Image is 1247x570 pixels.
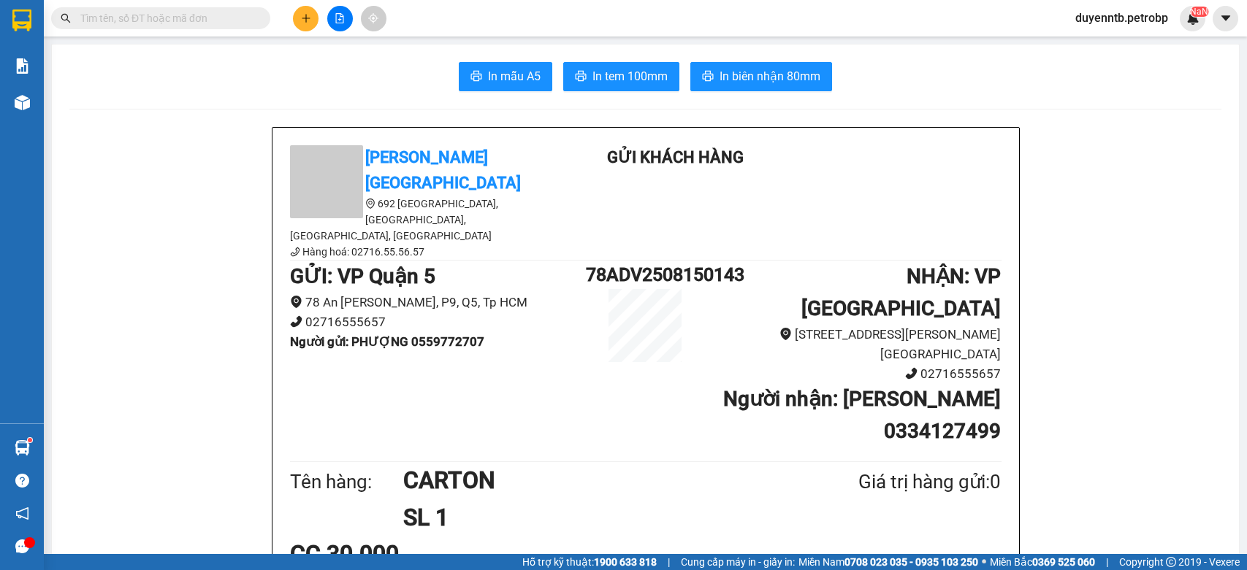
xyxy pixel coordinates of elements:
[594,556,657,568] strong: 1900 633 818
[15,95,30,110] img: warehouse-icon
[12,9,31,31] img: logo-vxr
[1186,12,1200,25] img: icon-new-feature
[1190,7,1208,17] sup: NaN
[720,67,820,85] span: In biên nhận 80mm
[705,364,1002,384] li: 02716555657
[290,264,435,288] b: GỬI : VP Quận 5
[403,499,788,536] h1: SL 1
[361,6,386,31] button: aim
[702,70,714,84] span: printer
[365,148,521,192] b: [PERSON_NAME][GEOGRAPHIC_DATA]
[723,387,1001,443] b: Người nhận : [PERSON_NAME] 0334127499
[301,13,311,23] span: plus
[290,315,302,328] span: phone
[15,474,29,488] span: question-circle
[365,199,375,209] span: environment
[15,507,29,520] span: notification
[798,554,978,570] span: Miền Nam
[61,13,71,23] span: search
[563,62,679,91] button: printerIn tem 100mm
[1219,12,1232,25] span: caret-down
[905,367,918,380] span: phone
[1213,6,1238,31] button: caret-down
[522,554,657,570] span: Hỗ trợ kỹ thuật:
[586,261,704,289] h1: 78ADV2508150143
[844,556,978,568] strong: 0708 023 035 - 0935 103 250
[690,62,832,91] button: printerIn biên nhận 80mm
[290,244,553,260] li: Hàng hoá: 02716.55.56.57
[327,6,353,31] button: file-add
[293,6,319,31] button: plus
[488,67,541,85] span: In mẫu A5
[15,440,30,455] img: warehouse-icon
[403,462,788,498] h1: CARTON
[459,62,552,91] button: printerIn mẫu A5
[788,467,1001,497] div: Giá trị hàng gửi: 0
[575,70,587,84] span: printer
[290,296,302,308] span: environment
[607,148,744,166] b: Gửi khách hàng
[982,559,986,565] span: ⚪️
[990,554,1095,570] span: Miền Bắc
[15,539,29,553] span: message
[290,247,300,257] span: phone
[1166,557,1176,567] span: copyright
[470,70,482,84] span: printer
[368,13,378,23] span: aim
[335,13,345,23] span: file-add
[290,312,587,332] li: 02716555657
[668,554,670,570] span: |
[1064,9,1180,27] span: duyenntb.petrobp
[15,58,30,74] img: solution-icon
[779,328,792,340] span: environment
[592,67,668,85] span: In tem 100mm
[705,325,1002,363] li: [STREET_ADDRESS][PERSON_NAME] [GEOGRAPHIC_DATA]
[681,554,795,570] span: Cung cấp máy in - giấy in:
[290,334,484,349] b: Người gửi : PHƯỢNG 0559772707
[28,438,32,442] sup: 1
[290,293,587,312] li: 78 An [PERSON_NAME], P9, Q5, Tp HCM
[290,196,553,244] li: 692 [GEOGRAPHIC_DATA], [GEOGRAPHIC_DATA], [GEOGRAPHIC_DATA], [GEOGRAPHIC_DATA]
[290,467,404,497] div: Tên hàng:
[1032,556,1095,568] strong: 0369 525 060
[80,10,253,26] input: Tìm tên, số ĐT hoặc mã đơn
[1106,554,1108,570] span: |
